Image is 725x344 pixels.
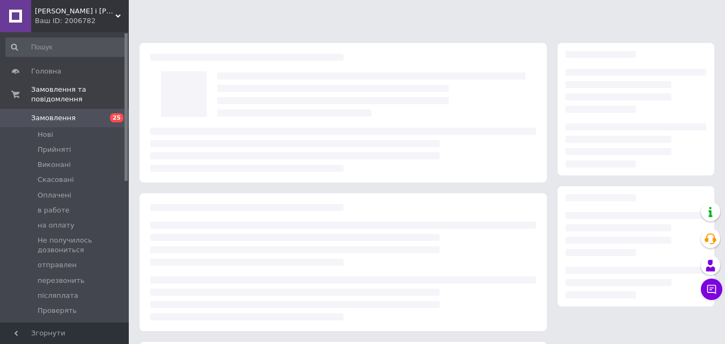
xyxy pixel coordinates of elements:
[31,85,129,104] span: Замовлення та повідомлення
[38,130,53,140] span: Нові
[31,67,61,76] span: Головна
[35,16,129,26] div: Ваш ID: 2006782
[38,145,71,155] span: Прийняті
[701,279,722,300] button: Чат з покупцем
[38,260,77,270] span: отправлен
[38,221,75,230] span: на оплату
[38,206,70,215] span: в работе
[38,175,74,185] span: Скасовані
[31,113,76,123] span: Замовлення
[5,38,127,57] input: Пошук
[38,291,78,301] span: післяплата
[35,6,115,16] span: Саша і Даша. Інтернет-магазин одягу.
[38,160,71,170] span: Виконані
[38,306,77,316] span: Проверять
[38,276,84,286] span: перезвонить
[38,236,126,255] span: Не получилось дозвониться
[38,191,71,200] span: Оплачені
[110,113,123,122] span: 25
